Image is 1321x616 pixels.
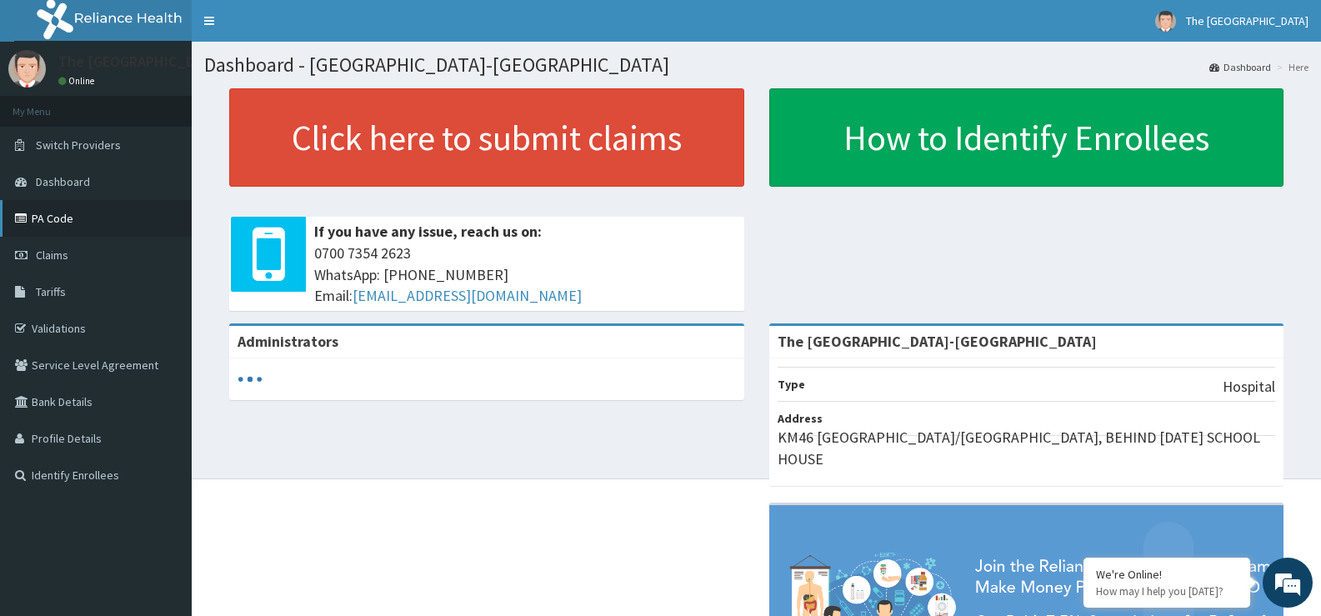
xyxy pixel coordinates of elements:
span: Tariffs [36,284,66,299]
p: KM46 [GEOGRAPHIC_DATA]/[GEOGRAPHIC_DATA], BEHIND [DATE] SCHOOL HOUSE [778,427,1276,469]
a: How to Identify Enrollees [769,88,1284,187]
p: The [GEOGRAPHIC_DATA] [58,54,225,69]
span: 0700 7354 2623 WhatsApp: [PHONE_NUMBER] Email: [314,243,736,307]
svg: audio-loading [238,367,263,392]
a: Dashboard [1209,60,1271,74]
p: How may I help you today? [1096,584,1238,598]
span: Dashboard [36,174,90,189]
b: Address [778,411,823,426]
img: User Image [1155,11,1176,32]
b: Administrators [238,332,338,351]
span: Claims [36,248,68,263]
b: Type [778,377,805,392]
h1: Dashboard - [GEOGRAPHIC_DATA]-[GEOGRAPHIC_DATA] [204,54,1308,76]
strong: The [GEOGRAPHIC_DATA]-[GEOGRAPHIC_DATA] [778,332,1097,351]
a: Online [58,75,98,87]
li: Here [1273,60,1308,74]
div: We're Online! [1096,567,1238,582]
b: If you have any issue, reach us on: [314,222,542,241]
img: User Image [8,50,46,88]
a: [EMAIL_ADDRESS][DOMAIN_NAME] [353,286,582,305]
p: Hospital [1223,376,1275,398]
span: The [GEOGRAPHIC_DATA] [1186,13,1308,28]
span: Switch Providers [36,138,121,153]
a: Click here to submit claims [229,88,744,187]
